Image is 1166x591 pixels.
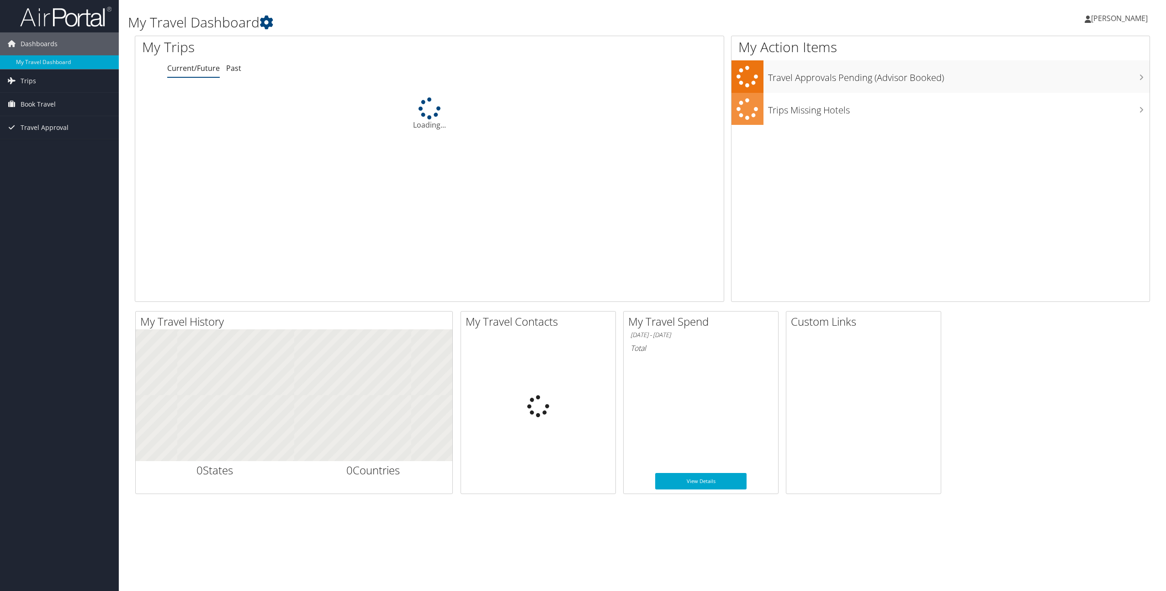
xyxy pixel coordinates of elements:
[1085,5,1157,32] a: [PERSON_NAME]
[20,6,111,27] img: airportal-logo.png
[128,13,814,32] h1: My Travel Dashboard
[768,99,1150,117] h3: Trips Missing Hotels
[1091,13,1148,23] span: [PERSON_NAME]
[21,93,56,116] span: Book Travel
[655,473,747,489] a: View Details
[731,60,1150,93] a: Travel Approvals Pending (Advisor Booked)
[226,63,241,73] a: Past
[731,93,1150,125] a: Trips Missing Hotels
[466,314,615,329] h2: My Travel Contacts
[167,63,220,73] a: Current/Future
[135,97,724,130] div: Loading...
[768,67,1150,84] h3: Travel Approvals Pending (Advisor Booked)
[21,32,58,55] span: Dashboards
[140,314,452,329] h2: My Travel History
[21,116,69,139] span: Travel Approval
[143,462,287,478] h2: States
[346,462,353,478] span: 0
[631,343,771,353] h6: Total
[301,462,446,478] h2: Countries
[21,70,36,92] span: Trips
[628,314,778,329] h2: My Travel Spend
[731,38,1150,57] h1: My Action Items
[142,38,472,57] h1: My Trips
[196,462,203,478] span: 0
[791,314,941,329] h2: Custom Links
[631,331,771,339] h6: [DATE] - [DATE]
